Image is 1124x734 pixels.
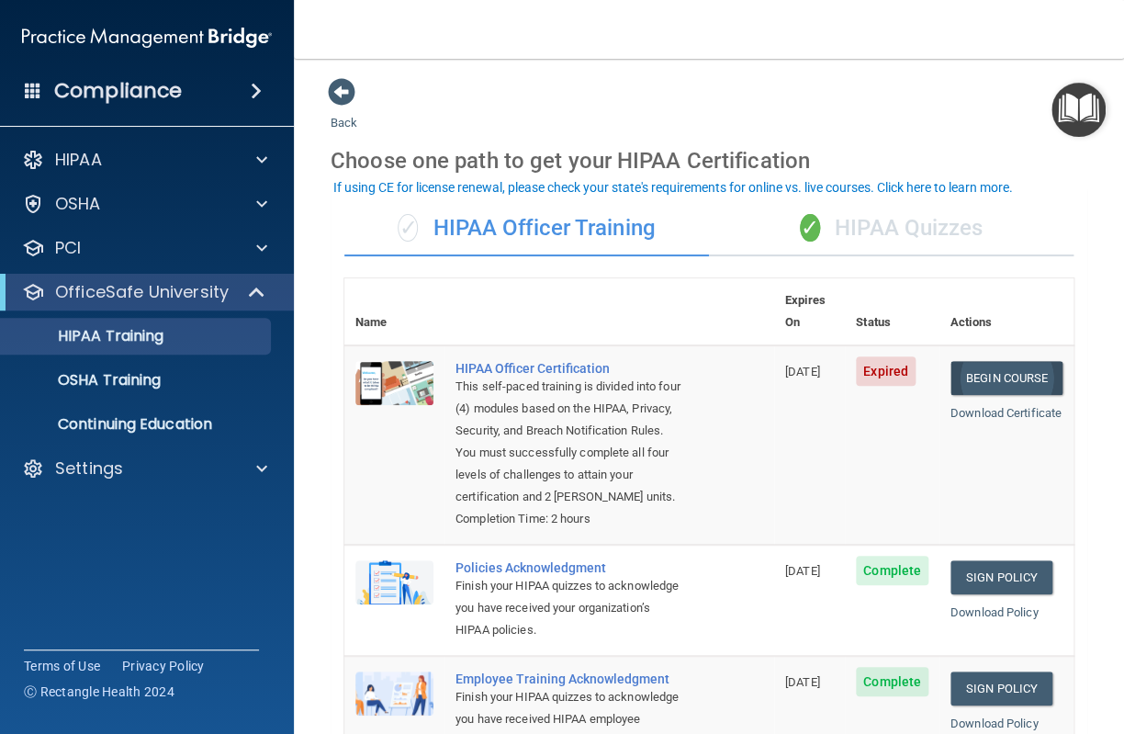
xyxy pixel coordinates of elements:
[122,657,205,675] a: Privacy Policy
[800,214,820,242] span: ✓
[785,564,820,578] span: [DATE]
[22,149,267,171] a: HIPAA
[24,657,100,675] a: Terms of Use
[950,672,1052,706] a: Sign Policy
[22,19,272,56] img: PMB logo
[774,278,845,345] th: Expires On
[709,201,1073,256] div: HIPAA Quizzes
[939,278,1073,345] th: Actions
[950,717,1039,730] a: Download Policy
[950,361,1062,395] a: Begin Course
[344,278,444,345] th: Name
[455,508,682,530] div: Completion Time: 2 hours
[455,361,682,376] a: HIPAA Officer Certification
[856,556,928,585] span: Complete
[785,675,820,689] span: [DATE]
[785,365,820,378] span: [DATE]
[22,237,267,259] a: PCI
[54,78,182,104] h4: Compliance
[455,575,682,641] div: Finish your HIPAA quizzes to acknowledge you have received your organization’s HIPAA policies.
[22,457,267,480] a: Settings
[331,134,1087,187] div: Choose one path to get your HIPAA Certification
[22,193,267,215] a: OSHA
[333,181,1013,194] div: If using CE for license renewal, please check your state's requirements for online vs. live cours...
[55,237,81,259] p: PCI
[22,281,266,303] a: OfficeSafe University
[12,415,263,434] p: Continuing Education
[344,201,709,256] div: HIPAA Officer Training
[55,457,123,480] p: Settings
[12,371,161,390] p: OSHA Training
[398,214,418,242] span: ✓
[331,94,357,130] a: Back
[845,278,939,345] th: Status
[856,667,928,696] span: Complete
[806,604,1102,677] iframe: Drift Widget Chat Controller
[24,683,174,701] span: Ⓒ Rectangle Health 2024
[455,560,682,575] div: Policies Acknowledgment
[950,406,1062,420] a: Download Certificate
[55,193,101,215] p: OSHA
[55,149,102,171] p: HIPAA
[331,178,1016,197] button: If using CE for license renewal, please check your state's requirements for online vs. live cours...
[455,376,682,508] div: This self-paced training is divided into four (4) modules based on the HIPAA, Privacy, Security, ...
[455,672,682,686] div: Employee Training Acknowledgment
[12,327,163,345] p: HIPAA Training
[55,281,229,303] p: OfficeSafe University
[856,356,916,386] span: Expired
[950,560,1052,594] a: Sign Policy
[1051,83,1106,137] button: Open Resource Center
